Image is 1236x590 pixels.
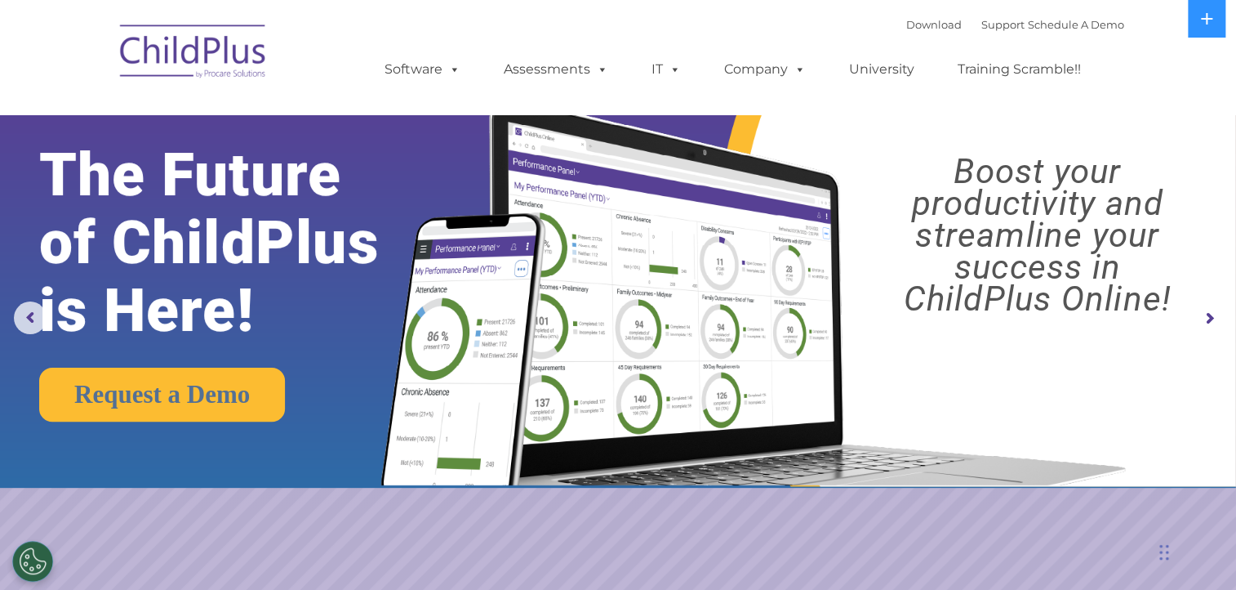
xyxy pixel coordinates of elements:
[368,53,477,86] a: Software
[1154,512,1236,590] iframe: Chat Widget
[12,541,53,582] button: Cookies Settings
[39,368,285,422] a: Request a Demo
[1028,18,1124,31] a: Schedule A Demo
[906,18,1124,31] font: |
[227,108,277,120] span: Last name
[906,18,962,31] a: Download
[635,53,697,86] a: IT
[487,53,625,86] a: Assessments
[39,141,434,345] rs-layer: The Future of ChildPlus is Here!
[112,13,275,95] img: ChildPlus by Procare Solutions
[981,18,1025,31] a: Support
[708,53,822,86] a: Company
[833,53,931,86] a: University
[227,175,296,187] span: Phone number
[1159,528,1169,577] div: Drag
[941,53,1097,86] a: Training Scramble!!
[854,155,1220,315] rs-layer: Boost your productivity and streamline your success in ChildPlus Online!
